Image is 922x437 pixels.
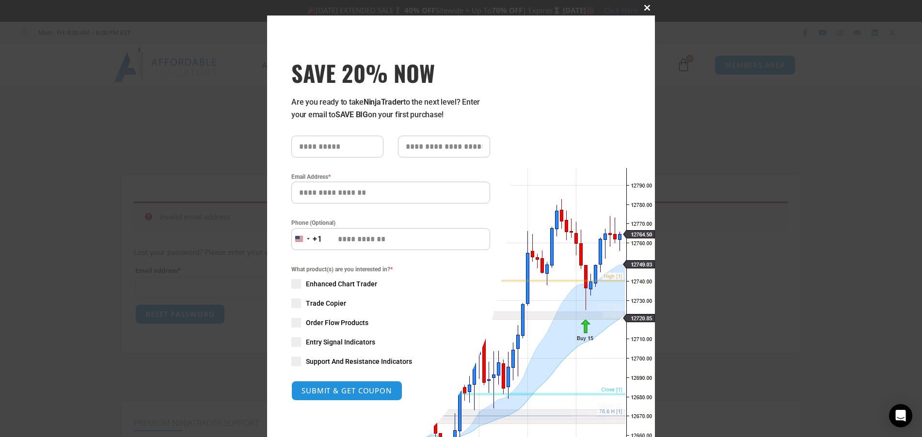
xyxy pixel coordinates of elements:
[291,337,490,347] label: Entry Signal Indicators
[889,404,912,427] div: Open Intercom Messenger
[306,318,368,328] span: Order Flow Products
[306,337,375,347] span: Entry Signal Indicators
[291,59,490,86] span: SAVE 20% NOW
[364,97,403,107] strong: NinjaTrader
[291,357,490,366] label: Support And Resistance Indicators
[291,381,402,401] button: SUBMIT & GET COUPON
[291,228,322,250] button: Selected country
[306,298,346,308] span: Trade Copier
[291,96,490,121] p: Are you ready to take to the next level? Enter your email to on your first purchase!
[291,265,490,274] span: What product(s) are you interested in?
[291,279,490,289] label: Enhanced Chart Trader
[306,357,412,366] span: Support And Resistance Indicators
[306,279,377,289] span: Enhanced Chart Trader
[291,318,490,328] label: Order Flow Products
[335,110,368,119] strong: SAVE BIG
[291,218,490,228] label: Phone (Optional)
[291,172,490,182] label: Email Address
[291,298,490,308] label: Trade Copier
[313,233,322,246] div: +1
